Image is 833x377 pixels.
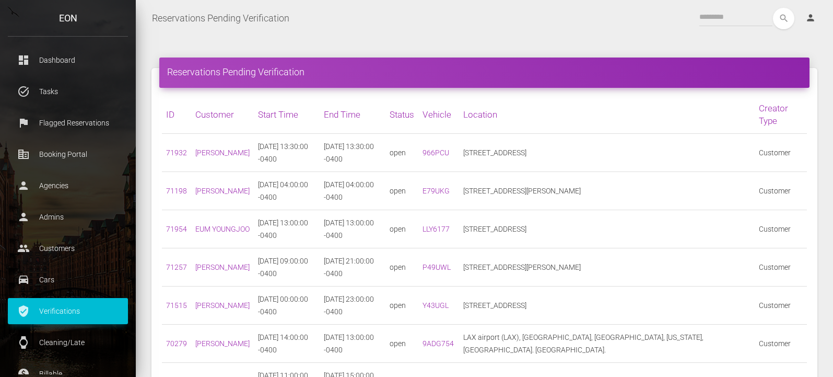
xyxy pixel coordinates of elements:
a: watch Cleaning/Late [8,329,128,356]
td: [DATE] 04:00:00 -0400 [320,172,385,210]
td: Customer [755,134,807,172]
a: 71198 [166,187,187,195]
a: verified_user Verifications [8,298,128,324]
td: [STREET_ADDRESS] [459,134,755,172]
th: Location [459,96,755,134]
td: Customer [755,248,807,287]
p: Agencies [16,178,120,193]
td: [DATE] 21:00:00 -0400 [320,248,385,287]
a: corporate_fare Booking Portal [8,141,128,167]
button: search [773,8,794,29]
p: Customers [16,241,120,256]
a: Reservations Pending Verification [152,5,289,31]
th: End Time [320,96,385,134]
a: E79UKG [423,187,450,195]
a: 70279 [166,339,187,348]
p: Verifications [16,303,120,319]
td: [DATE] 13:00:00 -0400 [320,210,385,248]
td: [STREET_ADDRESS][PERSON_NAME] [459,172,755,210]
td: LAX airport (LAX), [GEOGRAPHIC_DATA], [GEOGRAPHIC_DATA], [US_STATE], [GEOGRAPHIC_DATA]. [GEOGRAPH... [459,325,755,363]
a: task_alt Tasks [8,78,128,105]
td: [DATE] 23:00:00 -0400 [320,287,385,325]
td: [STREET_ADDRESS][PERSON_NAME] [459,248,755,287]
a: [PERSON_NAME] [195,301,250,310]
i: person [805,13,816,23]
td: open [385,248,418,287]
td: Customer [755,172,807,210]
td: [STREET_ADDRESS] [459,210,755,248]
td: open [385,287,418,325]
td: [DATE] 09:00:00 -0400 [254,248,320,287]
a: person Admins [8,204,128,230]
a: 71954 [166,225,187,233]
a: 9ADG754 [423,339,454,348]
td: open [385,134,418,172]
a: dashboard Dashboard [8,47,128,73]
a: 71932 [166,148,187,157]
td: Customer [755,210,807,248]
a: Y43UGL [423,301,449,310]
a: people Customers [8,235,128,261]
a: 966PCU [423,148,449,157]
td: [DATE] 13:00:00 -0400 [320,325,385,363]
a: [PERSON_NAME] [195,187,250,195]
th: Vehicle [418,96,459,134]
a: flag Flagged Reservations [8,110,128,136]
p: Booking Portal [16,146,120,162]
td: [DATE] 13:00:00 -0400 [254,210,320,248]
td: [DATE] 14:00:00 -0400 [254,325,320,363]
a: P49UWL [423,263,451,271]
a: person [797,8,825,29]
td: open [385,325,418,363]
th: Status [385,96,418,134]
td: [DATE] 04:00:00 -0400 [254,172,320,210]
td: open [385,172,418,210]
th: Customer [191,96,254,134]
td: Customer [755,325,807,363]
a: 71257 [166,263,187,271]
td: [DATE] 00:00:00 -0400 [254,287,320,325]
a: [PERSON_NAME] [195,148,250,157]
p: Tasks [16,84,120,99]
p: Flagged Reservations [16,115,120,131]
th: Creator Type [755,96,807,134]
th: Start Time [254,96,320,134]
a: [PERSON_NAME] [195,339,250,348]
a: [PERSON_NAME] [195,263,250,271]
td: [STREET_ADDRESS] [459,287,755,325]
a: drive_eta Cars [8,267,128,293]
a: person Agencies [8,173,128,199]
td: [DATE] 13:30:00 -0400 [320,134,385,172]
th: ID [162,96,191,134]
p: Cleaning/Late [16,335,120,350]
p: Admins [16,209,120,225]
a: 71515 [166,301,187,310]
a: EUM YOUNGJOO [195,225,250,233]
p: Cars [16,272,120,288]
h4: Reservations Pending Verification [167,65,802,78]
p: Dashboard [16,52,120,68]
td: Customer [755,287,807,325]
a: LLY6177 [423,225,450,233]
td: [DATE] 13:30:00 -0400 [254,134,320,172]
td: open [385,210,418,248]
